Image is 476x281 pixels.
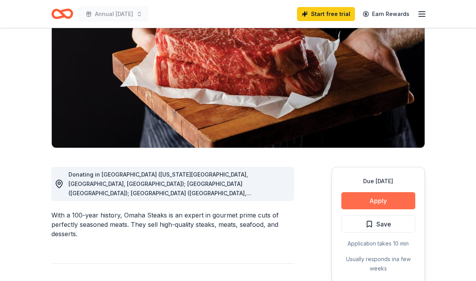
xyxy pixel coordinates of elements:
[297,7,355,21] a: Start free trial
[341,192,415,209] button: Apply
[341,216,415,233] button: Save
[51,210,294,239] div: With a 100-year history, Omaha Steaks is an expert in gourmet prime cuts of perfectly seasoned me...
[341,177,415,186] div: Due [DATE]
[358,7,414,21] a: Earn Rewards
[376,219,391,229] span: Save
[51,5,73,23] a: Home
[341,254,415,273] div: Usually responds in a few weeks
[79,6,149,22] button: Annual [DATE]
[341,239,415,248] div: Application takes 10 min
[95,9,133,19] span: Annual [DATE]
